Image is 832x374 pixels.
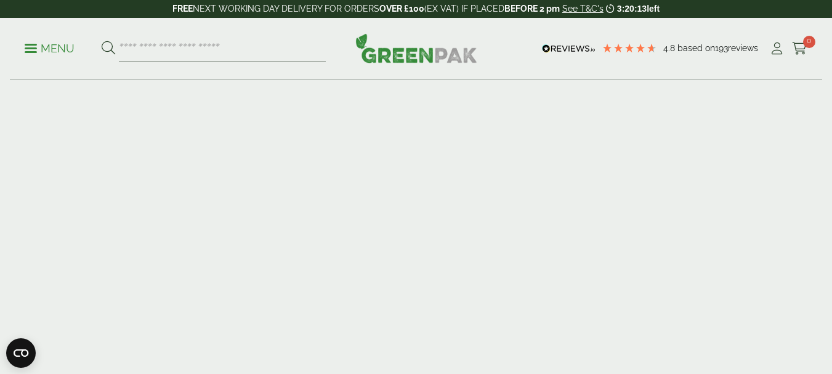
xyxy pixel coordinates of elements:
[379,4,424,14] strong: OVER £100
[792,39,807,58] a: 0
[6,338,36,368] button: Open CMP widget
[25,41,75,54] a: Menu
[602,43,657,54] div: 4.8 Stars
[728,43,758,53] span: reviews
[617,4,647,14] span: 3:20:13
[172,4,193,14] strong: FREE
[769,43,785,55] i: My Account
[562,4,604,14] a: See T&C's
[355,33,477,63] img: GreenPak Supplies
[792,43,807,55] i: Cart
[542,44,596,53] img: REVIEWS.io
[504,4,560,14] strong: BEFORE 2 pm
[803,36,815,48] span: 0
[25,41,75,56] p: Menu
[715,43,728,53] span: 193
[663,43,677,53] span: 4.8
[677,43,715,53] span: Based on
[647,4,660,14] span: left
